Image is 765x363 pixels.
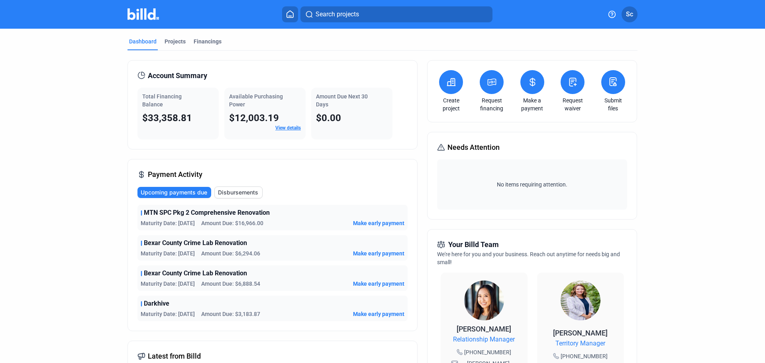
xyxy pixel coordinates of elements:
span: Needs Attention [447,142,500,153]
span: Maturity Date: [DATE] [141,310,195,318]
span: $0.00 [316,112,341,124]
button: Search projects [300,6,492,22]
span: [PERSON_NAME] [553,329,608,337]
span: Payment Activity [148,169,202,180]
span: [PHONE_NUMBER] [561,352,608,360]
span: Territory Manager [555,339,605,348]
span: Amount Due Next 30 Days [316,93,368,108]
span: Amount Due: $6,294.06 [201,249,260,257]
span: Upcoming payments due [141,188,207,196]
span: Disbursements [218,188,258,196]
span: Search projects [316,10,359,19]
span: [PERSON_NAME] [457,325,511,333]
a: Submit files [599,96,627,112]
img: Billd Company Logo [127,8,159,20]
img: Relationship Manager [464,281,504,320]
span: [PHONE_NUMBER] [464,348,511,356]
span: MTN SPC Pkg 2 Comprehensive Renovation [144,208,270,218]
span: Bexar County Crime Lab Renovation [144,269,247,278]
a: Request financing [478,96,506,112]
a: Make a payment [518,96,546,112]
span: Latest from Billd [148,351,201,362]
span: Amount Due: $16,966.00 [201,219,263,227]
span: Maturity Date: [DATE] [141,219,195,227]
a: View details [275,125,301,131]
div: Dashboard [129,37,157,45]
a: Create project [437,96,465,112]
div: Financings [194,37,222,45]
span: Darkhive [144,299,169,308]
button: Upcoming payments due [137,187,211,198]
span: Relationship Manager [453,335,515,344]
button: Make early payment [353,249,404,257]
button: Make early payment [353,310,404,318]
span: No items requiring attention. [440,181,624,188]
span: Total Financing Balance [142,93,182,108]
span: Maturity Date: [DATE] [141,249,195,257]
span: $12,003.19 [229,112,279,124]
span: Your Billd Team [448,239,499,250]
span: Account Summary [148,70,207,81]
img: Territory Manager [561,281,600,320]
span: Amount Due: $3,183.87 [201,310,260,318]
span: Maturity Date: [DATE] [141,280,195,288]
span: We're here for you and your business. Reach out anytime for needs big and small! [437,251,620,265]
span: Bexar County Crime Lab Renovation [144,238,247,248]
button: Make early payment [353,219,404,227]
a: Request waiver [559,96,586,112]
button: Sc [622,6,637,22]
span: Amount Due: $6,888.54 [201,280,260,288]
span: Sc [626,10,633,19]
button: Disbursements [214,186,263,198]
button: Make early payment [353,280,404,288]
div: Projects [165,37,186,45]
span: Available Purchasing Power [229,93,283,108]
span: $33,358.81 [142,112,192,124]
